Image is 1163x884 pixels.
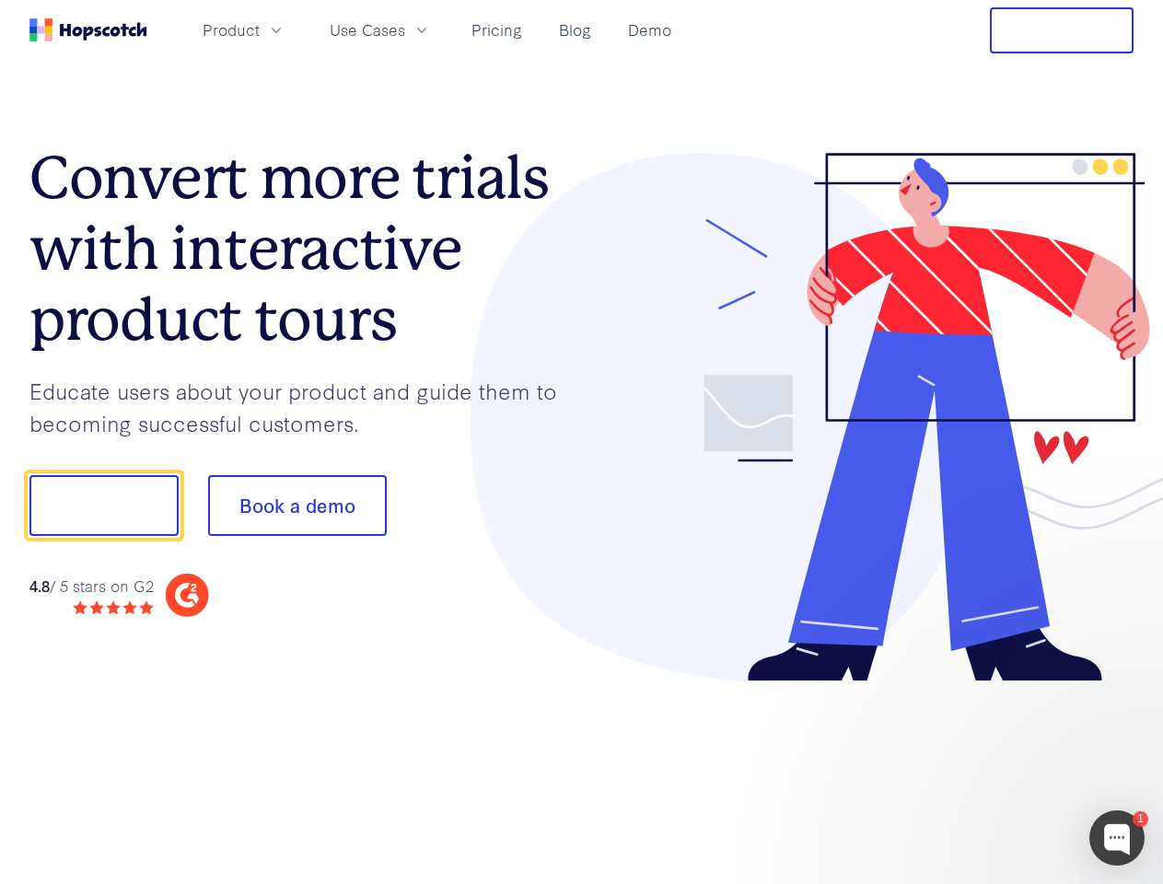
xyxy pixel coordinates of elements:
button: Book a demo [208,475,387,536]
span: Use Cases [330,18,405,41]
div: 1 [1133,811,1148,827]
div: / 5 stars on G2 [29,575,154,598]
button: Product [192,15,297,45]
button: Free Trial [990,7,1134,53]
a: Pricing [464,15,529,45]
button: Show me! [29,475,179,536]
button: Use Cases [319,15,442,45]
h1: Convert more trials with interactive product tours [29,143,582,355]
a: Home [29,18,147,41]
strong: 4.8 [29,575,50,596]
p: Educate users about your product and guide them to becoming successful customers. [29,375,582,438]
a: Demo [621,15,679,45]
span: Product [203,18,260,41]
a: Blog [552,15,599,45]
